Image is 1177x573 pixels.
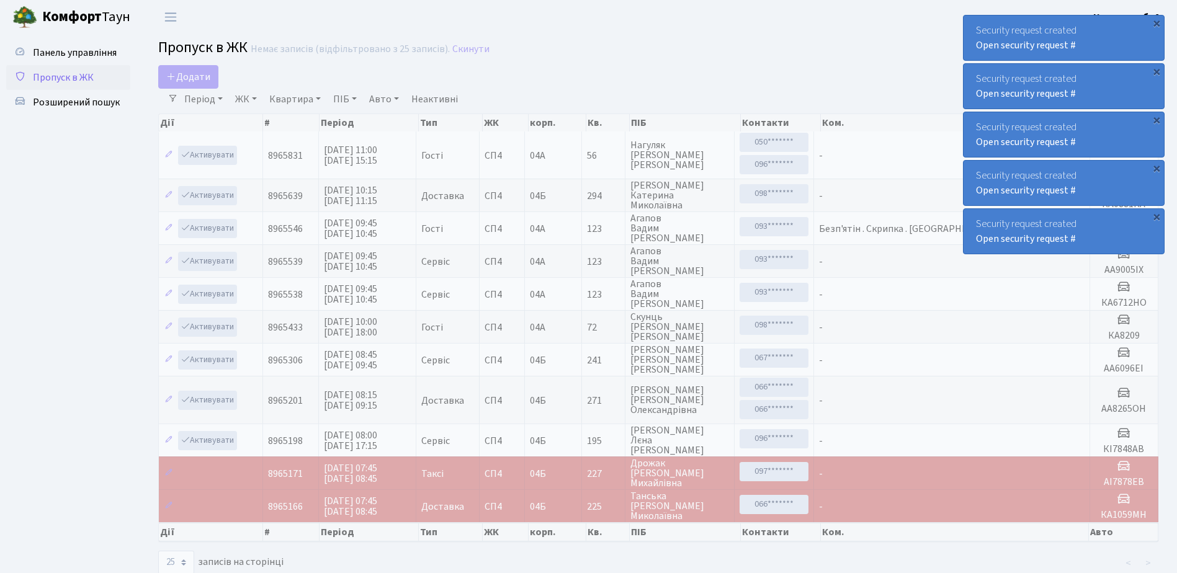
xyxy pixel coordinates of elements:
span: [DATE] 08:45 [DATE] 09:45 [324,348,377,372]
a: Панель управління [6,40,130,65]
span: Гості [421,322,443,332]
span: СП4 [485,355,520,365]
h5: КА1059МН [1095,509,1153,521]
th: Період [320,523,419,541]
a: Активувати [178,252,237,271]
span: 8965433 [268,321,303,334]
h5: АА8265ОН [1095,403,1153,415]
span: Таксі [421,469,444,479]
span: 8965538 [268,288,303,301]
th: Авто [1089,523,1158,541]
a: Open security request # [976,38,1076,52]
th: ЖК [483,114,529,131]
span: Додати [166,70,210,84]
span: [DATE] 10:15 [DATE] 11:15 [324,184,377,208]
a: Консьєрж б. 4. [1093,10,1162,25]
span: 123 [587,290,620,300]
span: - [819,467,823,481]
th: Тип [419,114,483,131]
th: Контакти [741,114,821,131]
span: 227 [587,469,620,479]
th: Кв. [586,523,630,541]
a: Активувати [178,285,237,304]
span: [PERSON_NAME] Лєна [PERSON_NAME] [630,425,729,455]
span: Гості [421,224,443,234]
span: - [819,189,823,203]
span: - [819,255,823,269]
span: Пропуск в ЖК [33,71,94,84]
th: ЖК [483,523,529,541]
span: 04Б [530,500,546,513]
span: 8965306 [268,353,303,367]
span: 8965639 [268,189,303,203]
span: 04Б [530,467,546,481]
h5: АА6096ЕІ [1095,363,1153,375]
a: ЖК [230,89,262,110]
div: Security request created [964,16,1164,60]
span: 8965166 [268,500,303,513]
span: 8965198 [268,434,303,448]
th: Контакти [741,523,821,541]
span: Безп'ятін . Скрипка . [GEOGRAPHIC_DATA] . [PERSON_NAME] . [819,222,1085,236]
span: - [819,500,823,513]
span: 04Б [530,353,546,367]
span: [PERSON_NAME] [PERSON_NAME] Олександрівна [630,385,729,415]
a: Активувати [178,186,237,205]
span: [PERSON_NAME] Катерина Миколаївна [630,180,729,210]
span: СП4 [485,257,520,267]
span: - [819,353,823,367]
th: # [263,114,320,131]
span: [DATE] 10:00 [DATE] 18:00 [324,315,377,339]
th: Період [320,114,419,131]
div: × [1150,65,1163,78]
span: 8965546 [268,222,303,236]
a: Квартира [264,89,326,110]
b: Консьєрж б. 4. [1093,11,1162,24]
th: ПІБ [630,114,741,131]
span: 195 [587,436,620,446]
span: Агапов Вадим [PERSON_NAME] [630,279,729,309]
span: [DATE] 07:45 [DATE] 08:45 [324,494,377,518]
span: 271 [587,396,620,406]
div: × [1150,162,1163,174]
a: Активувати [178,219,237,238]
a: Активувати [178,318,237,337]
span: СП4 [485,151,520,161]
th: Ком. [821,114,1090,131]
span: СП4 [485,290,520,300]
th: корп. [529,114,586,131]
span: [DATE] 08:15 [DATE] 09:15 [324,388,377,412]
span: - [819,288,823,301]
span: Таун [42,7,130,28]
h5: КА6712НО [1095,297,1153,309]
span: 04А [530,288,545,301]
span: СП4 [485,436,520,446]
span: - [819,149,823,162]
b: Комфорт [42,7,102,27]
span: 123 [587,224,620,234]
span: - [819,394,823,407]
span: 04Б [530,434,546,448]
a: Активувати [178,431,237,450]
a: Скинути [452,43,490,55]
span: [DATE] 09:45 [DATE] 10:45 [324,216,377,241]
span: 225 [587,502,620,512]
span: 72 [587,322,620,332]
th: Дії [159,523,263,541]
a: Розширений пошук [6,90,130,115]
span: 8965171 [268,467,303,481]
a: Період [179,89,228,110]
a: Активувати [178,391,237,410]
div: Немає записів (відфільтровано з 25 записів). [251,43,450,55]
div: × [1150,113,1163,126]
span: - [819,321,823,334]
a: Авто [364,89,404,110]
span: Сервіс [421,436,450,446]
h5: АА9005ІХ [1095,264,1153,276]
span: 241 [587,355,620,365]
th: Дії [159,114,263,131]
span: [DATE] 07:45 [DATE] 08:45 [324,461,377,486]
span: Танська [PERSON_NAME] Миколаївна [630,491,729,521]
span: Панель управління [33,46,117,60]
th: ПІБ [630,523,741,541]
